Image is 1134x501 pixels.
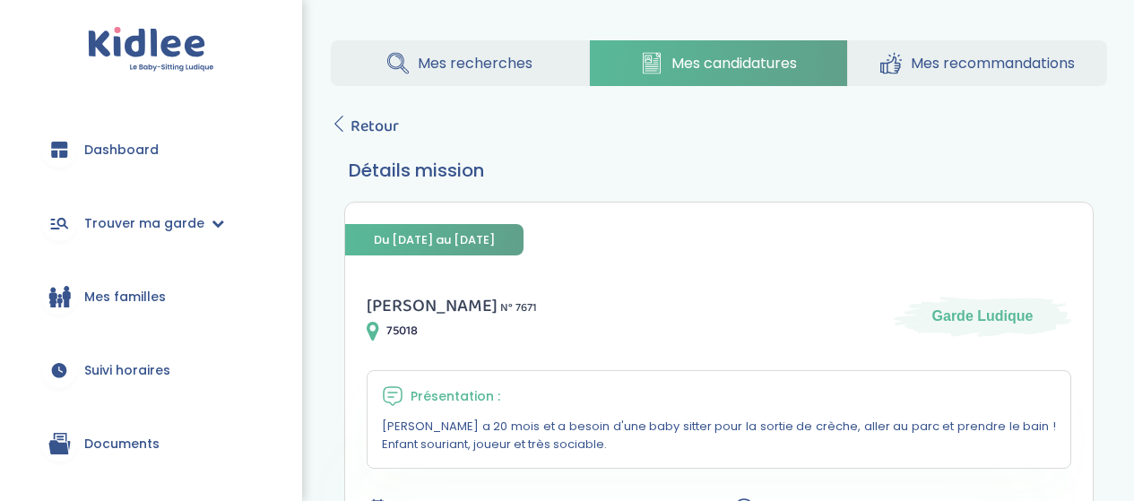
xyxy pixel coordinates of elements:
[671,52,797,74] span: Mes candidatures
[411,387,500,406] span: Présentation :
[418,52,532,74] span: Mes recherches
[386,322,418,341] span: 75018
[345,224,524,255] span: Du [DATE] au [DATE]
[932,307,1034,326] span: Garde Ludique
[27,117,275,182] a: Dashboard
[590,40,848,86] a: Mes candidatures
[351,114,399,139] span: Retour
[27,411,275,476] a: Documents
[84,435,160,453] span: Documents
[27,191,275,255] a: Trouver ma garde
[349,157,1089,184] h3: Détails mission
[88,27,214,73] img: logo.svg
[331,40,589,86] a: Mes recherches
[27,338,275,402] a: Suivi horaires
[848,40,1107,86] a: Mes recommandations
[84,214,204,233] span: Trouver ma garde
[84,361,170,380] span: Suivi horaires
[84,288,166,307] span: Mes familles
[27,264,275,329] a: Mes familles
[382,418,1056,453] p: [PERSON_NAME] a 20 mois et a besoin d'une baby sitter pour la sortie de crèche, aller au parc et ...
[500,298,537,317] span: N° 7671
[331,114,399,139] a: Retour
[911,52,1075,74] span: Mes recommandations
[367,291,498,320] span: [PERSON_NAME]
[84,141,159,160] span: Dashboard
